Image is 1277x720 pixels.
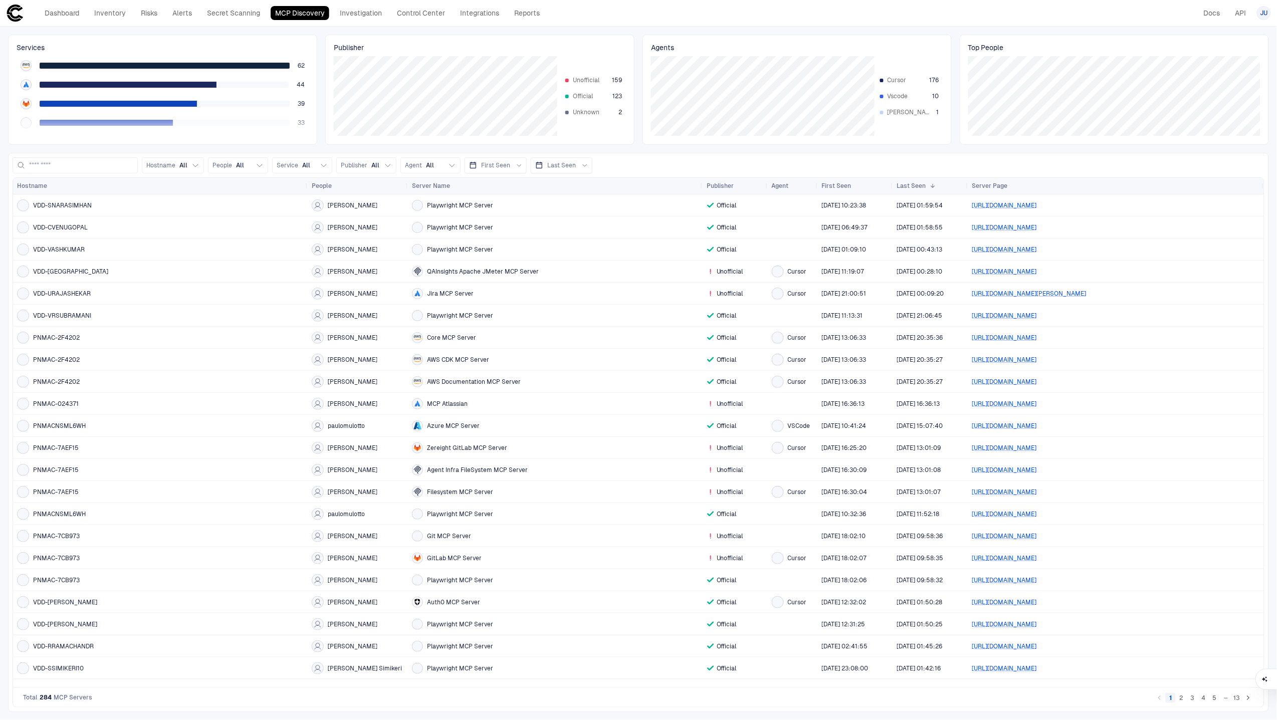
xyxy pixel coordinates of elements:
span: PNMAC-7CB973 [33,554,80,562]
a: [URL][DOMAIN_NAME] [972,466,1037,473]
span: [DATE] 01:59:54 [897,201,943,209]
span: [DATE] 18:02:06 [822,576,867,584]
span: [DATE] 16:30:09 [822,466,867,474]
a: [URL][DOMAIN_NAME] [972,577,1037,584]
div: 8/5/2025 11:49:37 (GMT+00:00 UTC) [822,223,868,231]
span: Official [717,334,737,342]
span: Total [23,693,38,701]
span: PNMAC-7CB973 [33,532,80,540]
div: 8/4/2025 16:13:31 (GMT+00:00 UTC) [822,312,863,320]
span: [DATE] 09:58:35 [897,554,944,562]
span: Agent [772,182,789,190]
a: [URL][DOMAIN_NAME] [972,444,1037,451]
div: 9/1/2025 06:50:25 (GMT+00:00 UTC) [897,620,943,628]
button: ServiceAll [272,157,332,173]
span: [PERSON_NAME] [328,201,377,209]
div: 8/4/2025 06:09:10 (GMT+00:00 UTC) [822,246,867,254]
div: 8/4/2025 23:02:10 (GMT+00:00 UTC) [822,532,866,540]
span: [DATE] 13:06:33 [822,356,867,364]
a: [URL][DOMAIN_NAME] [972,665,1037,672]
span: Official [717,642,737,650]
div: 9/1/2025 21:36:13 (GMT+00:00 UTC) [897,400,940,408]
span: Official [717,378,737,386]
span: 159 [612,76,622,84]
div: 9/2/2025 05:28:10 (GMT+00:00 UTC) [897,268,943,276]
span: Playwright MCP Server [427,312,493,320]
span: Zereight GitLab MCP Server [427,444,507,452]
span: Filesystem MCP Server [427,488,493,496]
span: Auth0 MCP Server [427,598,480,606]
div: Gitlab [413,444,421,452]
div: 9/2/2025 01:35:27 (GMT+00:00 UTC) [897,356,943,364]
span: [DATE] 00:09:20 [897,290,944,298]
span: All [302,161,310,169]
span: VDD-VRSUBRAMANI [33,312,91,320]
span: [DATE] 01:50:28 [897,598,943,606]
div: 9/2/2025 02:06:45 (GMT+00:00 UTC) [897,312,943,320]
span: Official [717,223,737,231]
span: [PERSON_NAME] [328,223,377,231]
span: PNMACNSML6WH [33,510,86,518]
a: [URL][DOMAIN_NAME] [972,400,1037,407]
div: 8/3/2025 17:32:02 (GMT+00:00 UTC) [822,598,867,606]
span: Playwright MCP Server [427,510,493,518]
span: Playwright MCP Server [427,201,493,209]
div: 8/21/2025 16:19:07 (GMT+00:00 UTC) [822,268,865,276]
a: [URL][DOMAIN_NAME] [972,378,1037,385]
span: [DATE] 13:01:09 [897,444,941,452]
button: PeopleAll [208,157,268,173]
span: VDD-RRAMACHANDR [33,642,94,650]
span: Official [717,201,737,209]
span: VSCode [788,422,810,430]
span: Playwright MCP Server [427,576,493,584]
span: [DATE] 10:23:38 [822,201,867,209]
div: 8/14/2025 15:32:36 (GMT+00:00 UTC) [822,510,867,518]
a: [URL][DOMAIN_NAME] [972,643,1037,650]
span: Official [717,598,737,606]
span: paulomulotto [328,510,365,518]
a: [URL][DOMAIN_NAME] [972,621,1037,628]
a: [URL][DOMAIN_NAME] [972,555,1037,562]
span: VDD-VASHKUMAR [33,246,85,254]
span: Agent Infra FileSystem MCP Server [427,466,528,474]
div: Azure [413,422,421,430]
span: Server Page [972,182,1008,190]
div: 7/28/2025 18:06:33 (GMT+00:00 UTC) [822,356,867,364]
span: [DATE] 20:35:36 [897,334,943,342]
div: 8/13/2025 15:23:38 (GMT+00:00 UTC) [822,201,867,209]
span: Hostname [17,182,47,190]
span: Azure MCP Server [427,422,480,430]
span: [PERSON_NAME] [328,334,377,342]
span: [DATE] 21:06:45 [897,312,943,320]
button: page 1 [1166,693,1176,703]
button: Go to page 3 [1188,693,1198,703]
button: Go to page 4 [1199,693,1209,703]
span: [PERSON_NAME] [328,378,377,386]
span: [DATE] 23:08:00 [822,664,869,672]
span: Official [717,246,737,254]
div: 9/1/2025 20:07:40 (GMT+00:00 UTC) [897,422,943,430]
span: VDD-[PERSON_NAME] [33,620,97,628]
span: [DATE] 09:58:32 [897,576,943,584]
div: 9/1/2025 06:45:26 (GMT+00:00 UTC) [897,642,943,650]
div: 8/3/2025 17:31:25 (GMT+00:00 UTC) [822,620,866,628]
span: [DATE] 10:32:36 [822,510,867,518]
span: 1 [937,108,939,116]
a: Investigation [335,6,386,20]
span: Cursor [788,554,807,562]
span: Unofficial [717,400,743,408]
nav: pagination navigation [1154,691,1254,703]
span: [PERSON_NAME] [328,312,377,320]
span: People [212,161,232,169]
span: [DATE] 11:13:31 [822,312,863,320]
span: Unofficial [717,554,743,562]
span: [PERSON_NAME] Simikeri [328,664,402,672]
span: Unofficial [717,290,743,298]
div: 7/31/2025 15:41:24 (GMT+00:00 UTC) [822,422,867,430]
span: Cursor [788,334,807,342]
span: [PERSON_NAME] [328,554,377,562]
span: All [236,161,244,169]
span: PNMAC-7AEF15 [33,488,79,496]
div: AWS [413,334,421,342]
a: Inventory [90,6,130,20]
